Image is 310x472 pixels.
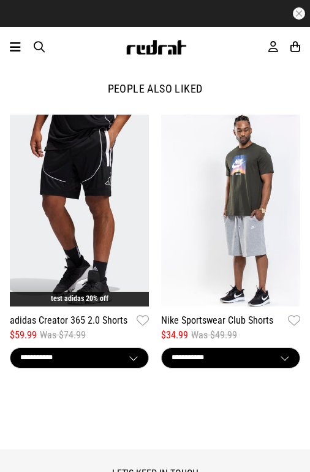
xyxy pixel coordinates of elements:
img: Adidas Creator 365 2.0 Shorts in Black [10,115,149,306]
span: Was $49.99 [191,328,237,343]
div: 1 / 12 [4,115,155,372]
button: Open LiveChat chat widget [10,5,47,42]
iframe: Customer reviews powered by Trustpilot [63,7,247,20]
a: Nike Sportswear Club Shorts [161,313,273,328]
span: $34.99 [161,328,188,343]
a: test adidas 20% off [51,294,108,303]
a: adidas Creator 365 2.0 Shorts [10,313,127,328]
img: Redrat logo [126,40,187,55]
p: People also liked [10,82,300,96]
div: 2 / 12 [155,115,306,372]
img: Nike Sportswear Club Shorts in Unknown [161,115,300,306]
span: Was $74.99 [40,328,86,343]
span: $59.99 [10,328,37,343]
